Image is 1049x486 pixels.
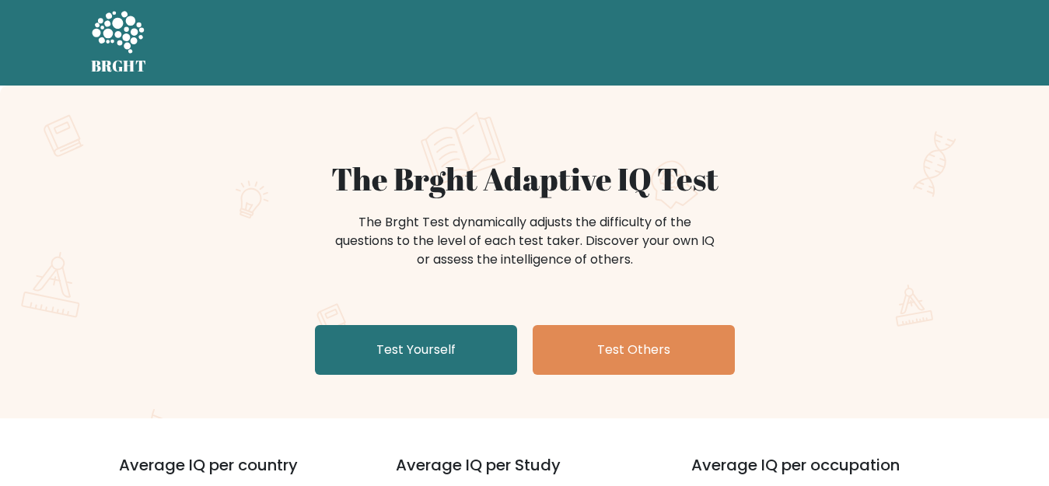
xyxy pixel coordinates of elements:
[145,160,904,198] h1: The Brght Adaptive IQ Test
[533,325,735,375] a: Test Others
[330,213,719,269] div: The Brght Test dynamically adjusts the difficulty of the questions to the level of each test take...
[91,6,147,79] a: BRGHT
[315,325,517,375] a: Test Yourself
[91,57,147,75] h5: BRGHT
